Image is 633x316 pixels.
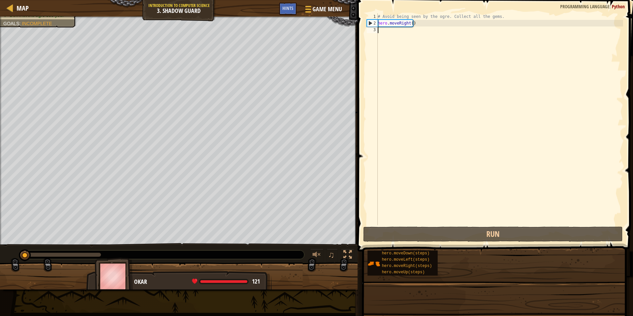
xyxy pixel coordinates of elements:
a: Map [13,4,29,13]
div: Okar [134,278,265,286]
button: Run [363,227,622,242]
span: Game Menu [313,5,342,14]
span: : [19,21,22,26]
div: health: 121 / 121 [192,279,260,285]
span: Programming language [560,3,609,10]
span: Goals [3,21,19,26]
span: hero.moveDown(steps) [382,251,429,256]
div: 1 [367,13,378,20]
span: Incomplete [22,21,52,26]
button: Toggle fullscreen [341,249,354,262]
span: ♫ [328,250,335,260]
button: Adjust volume [310,249,323,262]
span: Map [17,4,29,13]
button: ♫ [327,249,338,262]
img: thang_avatar_frame.png [95,258,133,294]
span: hero.moveLeft(steps) [382,257,429,262]
div: 2 [367,20,378,26]
span: hero.moveRight(steps) [382,264,432,268]
span: hero.moveUp(steps) [382,270,425,275]
span: : [609,3,612,10]
span: Hints [282,5,293,11]
span: Python [612,3,625,10]
img: portrait.png [367,257,380,270]
button: Game Menu [300,3,346,18]
div: 3 [367,26,378,33]
span: 121 [252,277,260,286]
